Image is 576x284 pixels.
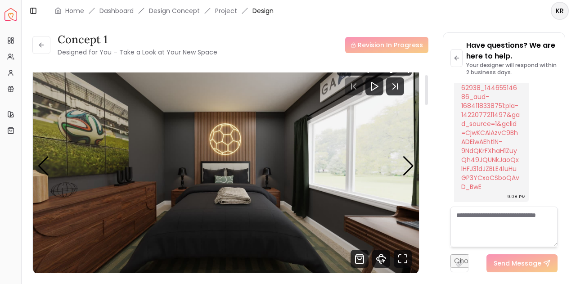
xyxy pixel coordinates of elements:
[33,58,419,275] div: 1 / 5
[4,8,17,21] img: Spacejoy Logo
[58,48,217,57] small: Designed for You – Take a Look at Your New Space
[402,156,414,176] div: Next slide
[394,250,412,268] svg: Fullscreen
[65,6,84,15] a: Home
[149,6,200,15] li: Design Concept
[466,40,558,62] p: Have questions? We are here to help.
[58,32,217,47] h3: Concept 1
[215,6,237,15] a: Project
[372,250,390,268] svg: 360 View
[551,2,569,20] button: KR
[507,192,526,201] div: 9:08 PM
[552,3,568,19] span: KR
[54,6,274,15] nav: breadcrumb
[37,156,49,176] div: Previous slide
[461,56,520,191] a: [DOMAIN_NAME][URL] > Quilts&cm_ite=5762938_14465514686_aud-1684118338751:pla-1422077211497&gad_so...
[351,250,369,268] svg: Shop Products from this design
[386,77,404,95] svg: Next Track
[33,58,419,275] img: Design Render 1
[4,8,17,21] a: Spacejoy
[252,6,274,15] span: Design
[466,62,558,76] p: Your designer will respond within 2 business days.
[99,6,134,15] a: Dashboard
[369,81,380,92] svg: Play
[33,58,419,275] div: Carousel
